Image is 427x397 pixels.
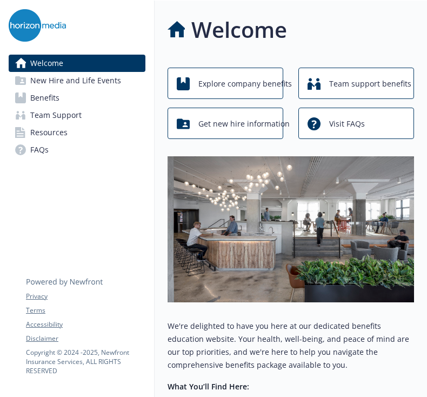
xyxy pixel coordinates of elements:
img: overview page banner [168,156,414,302]
a: Team Support [9,107,145,124]
span: New Hire and Life Events [30,72,121,89]
a: Disclaimer [26,334,145,343]
span: Explore company benefits [198,74,292,94]
a: FAQs [9,141,145,158]
button: Team support benefits [298,68,414,99]
span: Welcome [30,55,63,72]
a: Welcome [9,55,145,72]
a: Benefits [9,89,145,107]
span: Visit FAQs [329,114,365,134]
button: Get new hire information [168,108,283,139]
a: New Hire and Life Events [9,72,145,89]
span: Benefits [30,89,59,107]
span: FAQs [30,141,49,158]
a: Resources [9,124,145,141]
button: Visit FAQs [298,108,414,139]
span: Team support benefits [329,74,411,94]
span: Resources [30,124,68,141]
button: Explore company benefits [168,68,283,99]
span: Team Support [30,107,82,124]
a: Accessibility [26,320,145,329]
span: Get new hire information [198,114,290,134]
h1: Welcome [191,14,287,46]
strong: What You’ll Find Here: [168,381,249,392]
a: Privacy [26,292,145,301]
p: Copyright © 2024 - 2025 , Newfront Insurance Services, ALL RIGHTS RESERVED [26,348,145,375]
a: Terms [26,306,145,315]
p: We're delighted to have you here at our dedicated benefits education website. Your health, well-b... [168,320,414,372]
